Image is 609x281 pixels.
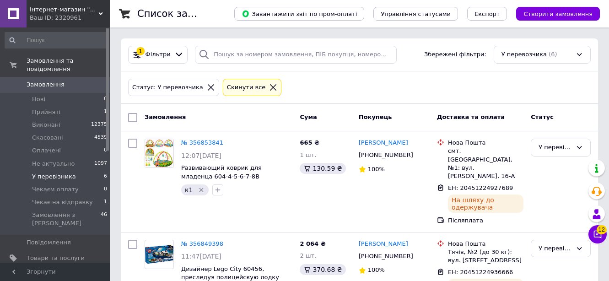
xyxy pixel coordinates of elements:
[448,240,523,248] div: Нова Пошта
[195,46,396,64] input: Пошук за номером замовлення, ПІБ покупця, номером телефону, Email, номером накладної
[32,185,79,194] span: Чекаєм оплату
[300,113,317,120] span: Cума
[448,216,523,225] div: Післяплата
[597,225,607,234] span: 12
[104,146,107,155] span: 0
[104,108,107,116] span: 1
[32,160,75,168] span: Не актуально
[185,186,193,194] span: к1
[130,83,205,92] div: Статус: У перевозчика
[32,211,101,227] span: Замовлення з [PERSON_NAME]
[501,50,547,59] span: У перевозчика
[516,7,600,21] button: Створити замовлення
[300,151,316,158] span: 1 шт.
[94,160,107,168] span: 1097
[27,254,85,262] span: Товари та послуги
[94,134,107,142] span: 4539
[531,113,554,120] span: Статус
[359,151,413,158] span: [PHONE_NUMBER]
[448,248,523,265] div: Тячів, №2 (до 30 кг): вул. [STREET_ADDRESS]
[368,166,385,173] span: 100%
[30,14,110,22] div: Ваш ID: 2320961
[181,164,278,197] a: Развивающий коврик для младенца 604-4-5-6-7-8B подвески-погремушки 5 шт., 5 видов, сумка, 61-54-5 см
[145,139,174,168] a: Фото товару
[242,10,357,18] span: Завантажити звіт по пром-оплаті
[136,47,145,55] div: 1
[300,252,316,259] span: 2 шт.
[104,173,107,181] span: 6
[539,244,572,254] div: У перевізника
[104,185,107,194] span: 0
[181,240,223,247] a: № 356849398
[588,225,607,243] button: Чат з покупцем12
[549,51,557,58] span: (6)
[145,244,173,265] img: Фото товару
[101,211,107,227] span: 46
[32,146,61,155] span: Оплачені
[225,83,268,92] div: Cкинути все
[359,113,392,120] span: Покупець
[300,139,319,146] span: 665 ₴
[30,5,98,14] span: Інтернет-магазин "Капітоша"
[198,186,205,194] svg: Видалити мітку
[448,269,513,276] span: ЕН: 20451224936666
[474,11,500,17] span: Експорт
[507,10,600,17] a: Створити замовлення
[146,50,171,59] span: Фільтри
[32,134,63,142] span: Скасовані
[373,7,458,21] button: Управління статусами
[300,240,325,247] span: 2 064 ₴
[300,264,345,275] div: 370.68 ₴
[137,8,230,19] h1: Список замовлень
[448,195,523,213] div: На шляху до одержувача
[145,113,186,120] span: Замовлення
[145,240,174,269] a: Фото товару
[381,11,451,17] span: Управління статусами
[359,253,413,259] span: [PHONE_NUMBER]
[27,57,110,73] span: Замовлення та повідомлення
[448,184,513,191] span: ЕН: 20451224927689
[104,95,107,103] span: 0
[467,7,507,21] button: Експорт
[448,139,523,147] div: Нова Пошта
[32,95,45,103] span: Нові
[91,121,107,129] span: 12375
[359,139,408,147] a: [PERSON_NAME]
[104,198,107,206] span: 1
[32,173,76,181] span: У перевізника
[234,7,364,21] button: Завантажити звіт по пром-оплаті
[368,266,385,273] span: 100%
[437,113,505,120] span: Доставка та оплата
[32,108,60,116] span: Прийняті
[32,198,93,206] span: Чекає на відправку
[27,81,65,89] span: Замовлення
[424,50,486,59] span: Збережені фільтри:
[523,11,593,17] span: Створити замовлення
[27,238,71,247] span: Повідомлення
[448,147,523,180] div: смт. [GEOGRAPHIC_DATA], №1: вул. [PERSON_NAME], 16-А
[300,163,345,174] div: 130.59 ₴
[32,121,60,129] span: Виконані
[145,139,173,168] img: Фото товару
[181,152,221,159] span: 12:07[DATE]
[5,32,108,49] input: Пошук
[181,253,221,260] span: 11:47[DATE]
[539,143,572,152] div: У перевізника
[181,139,223,146] a: № 356853841
[359,240,408,249] a: [PERSON_NAME]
